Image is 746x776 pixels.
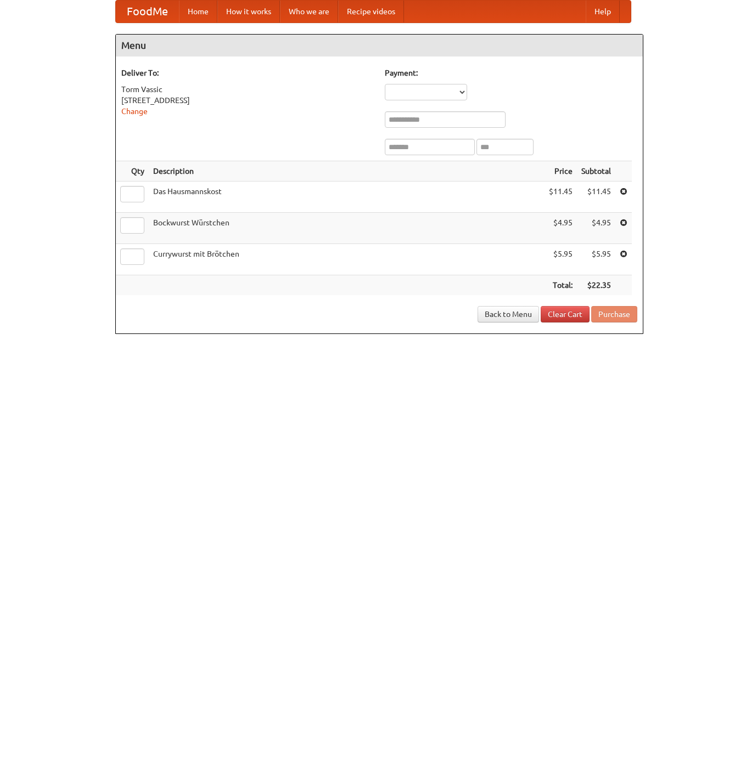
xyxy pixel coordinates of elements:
[577,182,615,213] td: $11.45
[545,213,577,244] td: $4.95
[280,1,338,22] a: Who we are
[121,67,374,78] h5: Deliver To:
[116,161,149,182] th: Qty
[586,1,620,22] a: Help
[591,306,637,322] button: Purchase
[121,84,374,95] div: Torm Vassic
[545,275,577,296] th: Total:
[385,67,637,78] h5: Payment:
[121,107,148,116] a: Change
[149,182,545,213] td: Das Hausmannskost
[338,1,404,22] a: Recipe videos
[545,182,577,213] td: $11.45
[149,244,545,275] td: Currywurst mit Brötchen
[545,244,577,275] td: $5.95
[541,306,590,322] a: Clear Cart
[577,244,615,275] td: $5.95
[217,1,280,22] a: How it works
[149,161,545,182] th: Description
[121,95,374,106] div: [STREET_ADDRESS]
[149,213,545,244] td: Bockwurst Würstchen
[577,161,615,182] th: Subtotal
[478,306,539,322] a: Back to Menu
[577,213,615,244] td: $4.95
[116,35,643,56] h4: Menu
[116,1,179,22] a: FoodMe
[545,161,577,182] th: Price
[179,1,217,22] a: Home
[577,275,615,296] th: $22.35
